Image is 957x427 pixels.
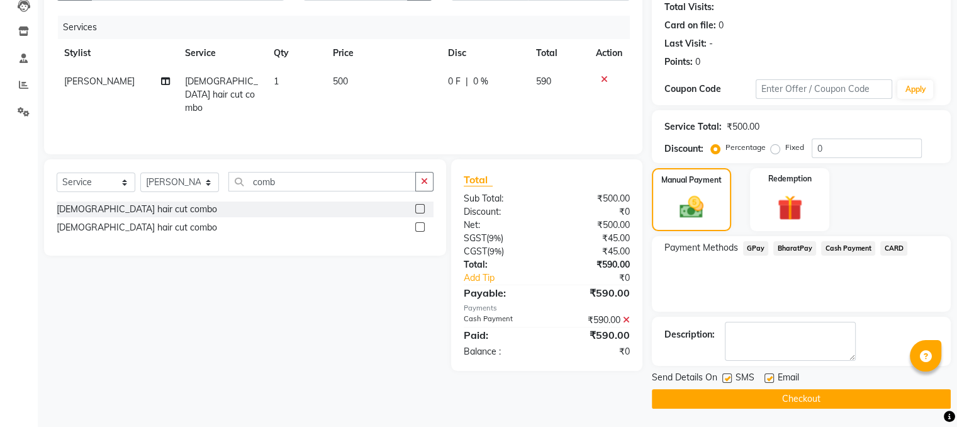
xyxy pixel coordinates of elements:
div: Total Visits: [664,1,714,14]
div: ₹590.00 [547,285,639,300]
label: Fixed [785,142,804,153]
div: Coupon Code [664,83,756,96]
div: ₹500.00 [547,219,639,232]
span: GPay [743,241,769,256]
div: ₹500.00 [547,192,639,205]
div: ₹45.00 [547,245,639,258]
button: Checkout [652,389,951,409]
button: Apply [897,80,933,99]
div: Paid: [454,327,547,343]
div: 0 [719,19,724,32]
div: ₹0 [547,205,639,219]
div: Net: [454,219,547,232]
span: | [466,75,468,88]
span: Total [464,173,493,186]
div: ₹500.00 [727,120,759,134]
div: ₹0 [547,345,639,358]
span: CARD [880,241,907,256]
div: Service Total: [664,120,722,134]
span: 0 F [448,75,461,88]
div: ₹45.00 [547,232,639,245]
div: Payments [464,303,630,314]
div: Sub Total: [454,192,547,205]
div: Balance : [454,345,547,358]
div: Discount: [454,205,547,219]
div: ₹590.00 [547,258,639,271]
div: Points: [664,55,693,69]
span: [PERSON_NAME] [64,76,135,87]
span: CGST [464,246,487,257]
span: Send Details On [652,371,717,387]
div: Payable: [454,285,547,300]
div: [DEMOGRAPHIC_DATA] hair cut combo [57,221,217,234]
th: Stylist [57,39,177,67]
div: Total: [454,258,547,271]
div: ( ) [454,245,547,258]
div: Cash Payment [454,314,547,327]
th: Price [325,39,440,67]
img: _gift.svg [770,192,810,224]
span: 9% [489,233,501,243]
img: _cash.svg [672,193,711,221]
span: 500 [333,76,348,87]
div: ₹0 [562,271,639,285]
span: 590 [536,76,551,87]
span: Cash Payment [821,241,875,256]
input: Enter Offer / Coupon Code [756,79,893,99]
th: Disc [440,39,529,67]
div: Card on file: [664,19,716,32]
span: BharatPay [773,241,816,256]
th: Action [588,39,630,67]
span: [DEMOGRAPHIC_DATA] hair cut combo [185,76,258,113]
th: Qty [266,39,325,67]
div: [DEMOGRAPHIC_DATA] hair cut combo [57,203,217,216]
th: Total [529,39,588,67]
div: - [709,37,713,50]
div: ₹590.00 [547,327,639,343]
label: Percentage [725,142,766,153]
div: Discount: [664,142,703,156]
span: 0 % [473,75,488,88]
label: Redemption [768,173,812,185]
div: Last Visit: [664,37,707,50]
div: Description: [664,328,715,341]
span: Email [778,371,799,387]
div: ( ) [454,232,547,245]
span: SMS [736,371,754,387]
div: 0 [695,55,700,69]
span: Payment Methods [664,241,738,254]
span: SGST [464,232,486,244]
label: Manual Payment [661,174,722,186]
span: 1 [274,76,279,87]
a: Add Tip [454,271,562,285]
span: 9% [490,246,501,256]
th: Service [177,39,266,67]
div: Services [58,16,639,39]
div: ₹590.00 [547,314,639,327]
input: Search or Scan [228,172,416,191]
